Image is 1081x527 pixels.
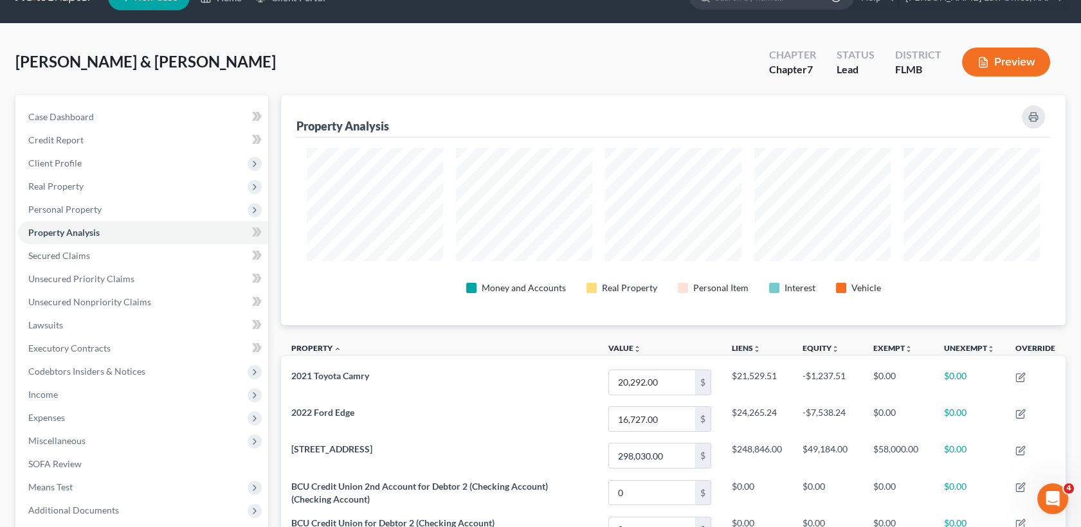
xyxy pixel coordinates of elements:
[28,134,84,145] span: Credit Report
[18,290,268,314] a: Unsecured Nonpriority Claims
[633,345,641,353] i: unfold_more
[895,62,941,77] div: FLMB
[695,443,711,468] div: $
[28,157,82,168] span: Client Profile
[934,364,1005,400] td: $0.00
[722,364,792,400] td: $21,529.51
[895,48,941,62] div: District
[609,481,695,505] input: 0.00
[987,345,995,353] i: unfold_more
[803,343,839,353] a: Equityunfold_more
[28,111,94,122] span: Case Dashboard
[722,438,792,474] td: $248,846.00
[1064,483,1074,494] span: 4
[28,389,58,400] span: Income
[609,407,695,431] input: 0.00
[18,452,268,476] a: SOFA Review
[695,407,711,431] div: $
[863,438,934,474] td: $58,000.00
[934,438,1005,474] td: $0.00
[722,401,792,438] td: $24,265.24
[28,273,134,284] span: Unsecured Priority Claims
[291,343,341,353] a: Property expand_less
[608,343,641,353] a: Valueunfold_more
[18,244,268,267] a: Secured Claims
[873,343,913,353] a: Exemptunfold_more
[15,52,276,71] span: [PERSON_NAME] & [PERSON_NAME]
[934,401,1005,438] td: $0.00
[28,458,82,469] span: SOFA Review
[28,366,145,377] span: Codebtors Insiders & Notices
[296,118,389,134] div: Property Analysis
[18,314,268,337] a: Lawsuits
[28,412,65,423] span: Expenses
[769,48,816,62] div: Chapter
[851,281,881,294] div: Vehicle
[18,221,268,244] a: Property Analysis
[831,345,839,353] i: unfold_more
[769,62,816,77] div: Chapter
[807,63,813,75] span: 7
[334,345,341,353] i: expand_less
[693,281,749,294] div: Personal Item
[695,481,711,505] div: $
[863,401,934,438] td: $0.00
[863,364,934,400] td: $0.00
[863,474,934,511] td: $0.00
[28,181,84,192] span: Real Property
[28,204,102,215] span: Personal Property
[837,48,875,62] div: Status
[609,443,695,468] input: 0.00
[905,345,913,353] i: unfold_more
[934,474,1005,511] td: $0.00
[291,481,548,505] span: BCU Credit Union 2nd Account for Debtor 2 (Checking Account) (Checking Account)
[792,438,863,474] td: $49,184.00
[28,435,86,446] span: Miscellaneous
[792,401,863,438] td: -$7,538.24
[18,337,268,360] a: Executory Contracts
[753,345,761,353] i: unfold_more
[1005,335,1066,364] th: Override
[28,319,63,330] span: Lawsuits
[792,474,863,511] td: $0.00
[18,267,268,290] a: Unsecured Priority Claims
[28,296,151,307] span: Unsecured Nonpriority Claims
[18,129,268,152] a: Credit Report
[28,481,73,492] span: Means Test
[482,281,566,294] div: Money and Accounts
[944,343,995,353] a: Unexemptunfold_more
[722,474,792,511] td: $0.00
[28,505,119,515] span: Additional Documents
[602,281,657,294] div: Real Property
[291,370,369,381] span: 2021 Toyota Camry
[28,343,111,353] span: Executory Contracts
[962,48,1050,76] button: Preview
[785,281,815,294] div: Interest
[291,407,354,418] span: 2022 Ford Edge
[732,343,761,353] a: Liensunfold_more
[28,227,100,238] span: Property Analysis
[291,443,372,454] span: [STREET_ADDRESS]
[28,250,90,261] span: Secured Claims
[695,370,711,395] div: $
[792,364,863,400] td: -$1,237.51
[1037,483,1068,514] iframe: Intercom live chat
[837,62,875,77] div: Lead
[18,105,268,129] a: Case Dashboard
[609,370,695,395] input: 0.00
